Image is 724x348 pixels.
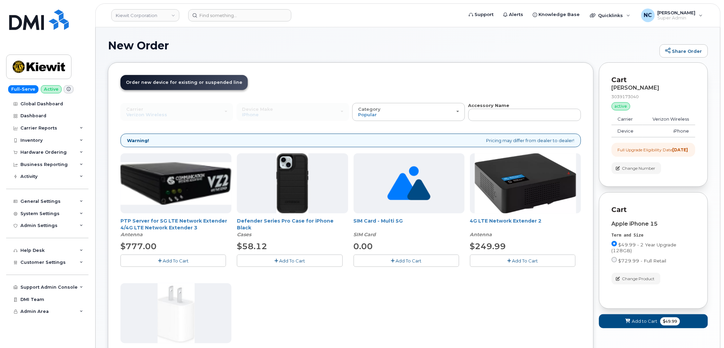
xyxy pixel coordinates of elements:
[612,257,617,262] input: $729.99 - Full Retail
[618,147,688,153] div: Full Upgrade Eligibility Date
[237,241,267,251] span: $58.12
[612,75,695,85] p: Cart
[120,134,581,148] div: Pricing may differ from dealer to dealer!
[612,162,661,174] button: Change Number
[618,258,666,263] span: $729.99 - Full Retail
[622,165,656,171] span: Change Number
[470,231,492,238] em: Antenna
[599,314,708,328] button: Add to Cart $49.99
[120,162,231,205] img: Casa_Sysem.png
[660,44,708,58] a: Share Order
[612,232,695,238] div: Term and Size
[279,258,305,263] span: Add To Cart
[352,103,465,121] button: Category Popular
[120,231,143,238] em: Antenna
[612,94,695,100] div: 3039173040
[358,106,381,112] span: Category
[237,218,334,231] a: Defender Series Pro Case for iPhone Black
[694,318,719,343] iframe: Messenger Launcher
[468,103,510,108] strong: Accessory Name
[470,217,581,238] div: 4G LTE Network Extender 2
[612,221,695,227] div: Apple iPhone 15
[127,137,149,144] strong: Warning!
[396,258,422,263] span: Add To Cart
[126,80,242,85] span: Order new device for existing or suspended line
[120,217,231,238] div: PTP Server for 5G LTE Network Extender 4/4G LTE Network Extender 3
[612,113,642,125] td: Carrier
[354,217,465,238] div: SIM Card - Multi 5G
[120,218,227,231] a: PTP Server for 5G LTE Network Extender 4/4G LTE Network Extender 3
[642,125,695,137] td: iPhone
[470,255,576,267] button: Add To Cart
[354,241,373,251] span: 0.00
[612,85,695,91] div: [PERSON_NAME]
[612,241,617,246] input: $49.99 - 2 Year Upgrade (128GB)
[512,258,538,263] span: Add To Cart
[120,255,226,267] button: Add To Cart
[108,40,656,51] h1: New Order
[120,241,157,251] span: $777.00
[622,276,655,282] span: Change Product
[354,218,403,224] a: SIM Card - Multi 5G
[612,273,661,285] button: Change Product
[237,255,342,267] button: Add To Cart
[158,283,195,343] img: apple20w.jpg
[163,258,189,263] span: Add To Cart
[660,317,680,326] span: $49.99
[642,113,695,125] td: Verizon Wireless
[354,231,376,238] em: SIM Card
[632,318,658,324] span: Add to Cart
[470,241,506,251] span: $249.99
[354,255,459,267] button: Add To Cart
[612,125,642,137] td: Device
[276,153,308,213] img: defenderiphone14.png
[387,153,431,213] img: no_image_found-2caef05468ed5679b831cfe6fc140e25e0c280774317ffc20a367ab7fd17291e.png
[237,217,348,238] div: Defender Series Pro Case for iPhone Black
[237,231,251,238] em: Cases
[612,242,677,253] span: $49.99 - 2 Year Upgrade (128GB)
[673,147,688,152] strong: [DATE]
[470,218,542,224] a: 4G LTE Network Extender 2
[612,102,630,110] div: active
[358,112,377,117] span: Popular
[475,153,576,213] img: 4glte_extender.png
[612,205,695,215] p: Cart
